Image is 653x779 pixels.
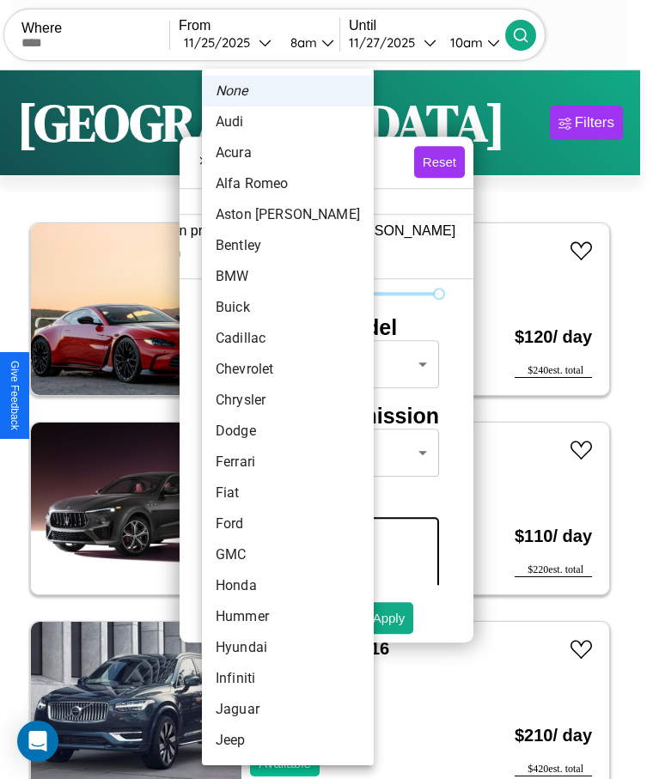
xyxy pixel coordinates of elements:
[202,663,374,694] li: Infiniti
[202,508,374,539] li: Ford
[202,323,374,354] li: Cadillac
[202,632,374,663] li: Hyundai
[17,721,58,762] div: Open Intercom Messenger
[202,107,374,137] li: Audi
[202,199,374,230] li: Aston [PERSON_NAME]
[202,601,374,632] li: Hummer
[202,416,374,447] li: Dodge
[202,137,374,168] li: Acura
[202,385,374,416] li: Chrysler
[202,230,374,261] li: Bentley
[9,361,21,430] div: Give Feedback
[202,292,374,323] li: Buick
[202,478,374,508] li: Fiat
[202,694,374,725] li: Jaguar
[216,81,248,101] em: None
[202,261,374,292] li: BMW
[202,539,374,570] li: GMC
[202,447,374,478] li: Ferrari
[202,725,374,756] li: Jeep
[202,168,374,199] li: Alfa Romeo
[202,354,374,385] li: Chevrolet
[202,570,374,601] li: Honda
